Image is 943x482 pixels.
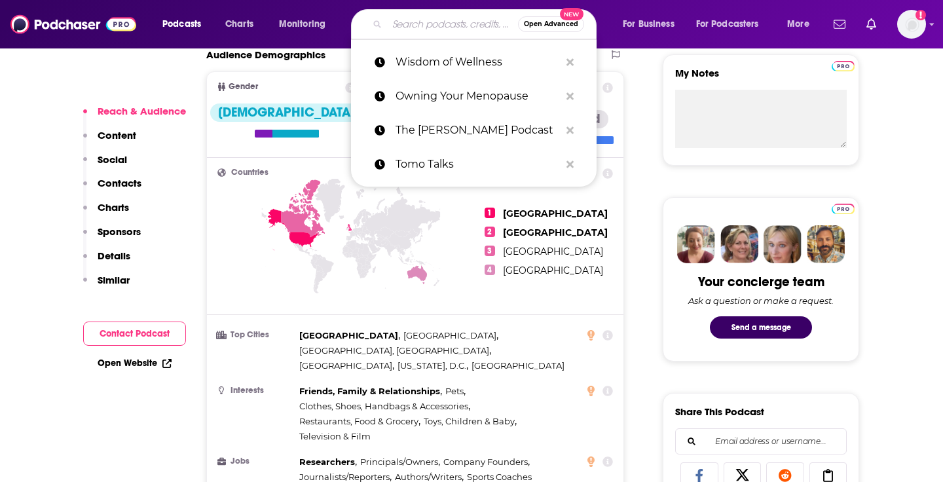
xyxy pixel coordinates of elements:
[915,10,926,20] svg: Add a profile image
[98,274,130,286] p: Similar
[83,201,129,225] button: Charts
[710,316,812,339] button: Send a message
[403,328,498,343] span: ,
[83,129,136,153] button: Content
[83,105,186,129] button: Reach & Audience
[299,431,371,441] span: Television & Film
[396,45,560,79] p: Wisdom of Wellness
[98,250,130,262] p: Details
[503,265,603,276] span: [GEOGRAPHIC_DATA]
[299,328,400,343] span: ,
[807,225,845,263] img: Jon Profile
[778,14,826,35] button: open menu
[83,322,186,346] button: Contact Podcast
[98,129,136,141] p: Content
[299,358,394,373] span: ,
[299,454,357,470] span: ,
[395,472,462,482] span: Authors/Writers
[503,246,603,257] span: [GEOGRAPHIC_DATA]
[398,360,466,371] span: [US_STATE], D.C.
[518,16,584,32] button: Open AdvancedNew
[424,416,515,426] span: Toys, Children & Baby
[897,10,926,39] img: User Profile
[299,384,442,399] span: ,
[696,15,759,33] span: For Podcasters
[299,472,390,482] span: Journalists/Reporters
[98,225,141,238] p: Sponsors
[153,14,218,35] button: open menu
[299,360,392,371] span: [GEOGRAPHIC_DATA]
[217,386,294,395] h3: Interests
[387,14,518,35] input: Search podcasts, credits, & more...
[686,429,836,454] input: Email address or username...
[270,14,342,35] button: open menu
[396,147,560,181] p: Tomo Talks
[560,8,583,20] span: New
[299,401,468,411] span: Clothes, Shoes, Handbags & Accessories
[467,472,532,482] span: Sports Coaches
[83,177,141,201] button: Contacts
[897,10,926,39] button: Show profile menu
[485,208,495,218] span: 1
[832,59,855,71] a: Pro website
[217,457,294,466] h3: Jobs
[398,358,468,373] span: ,
[279,15,325,33] span: Monitoring
[206,48,325,61] h2: Audience Demographics
[299,456,355,467] span: Researchers
[698,274,824,290] div: Your concierge team
[471,360,564,371] span: [GEOGRAPHIC_DATA]
[83,274,130,298] button: Similar
[524,21,578,28] span: Open Advanced
[83,250,130,274] button: Details
[832,202,855,214] a: Pro website
[675,405,764,418] h3: Share This Podcast
[403,330,496,341] span: [GEOGRAPHIC_DATA]
[445,386,464,396] span: Pets
[162,15,201,33] span: Podcasts
[764,225,802,263] img: Jules Profile
[485,246,495,256] span: 3
[485,265,495,275] span: 4
[688,295,834,306] div: Ask a question or make a request.
[828,13,851,35] a: Show notifications dropdown
[10,12,136,37] img: Podchaser - Follow, Share and Rate Podcasts
[832,204,855,214] img: Podchaser Pro
[231,168,268,177] span: Countries
[83,153,127,177] button: Social
[299,345,489,356] span: [GEOGRAPHIC_DATA], [GEOGRAPHIC_DATA]
[229,83,258,91] span: Gender
[98,105,186,117] p: Reach & Audience
[396,113,560,147] p: The Tara Bixby Podcast
[299,386,440,396] span: Friends, Family & Relationships
[614,14,691,35] button: open menu
[225,15,253,33] span: Charts
[98,177,141,189] p: Contacts
[351,147,597,181] a: Tomo Talks
[688,14,778,35] button: open menu
[897,10,926,39] span: Logged in as nicole.koremenos
[351,113,597,147] a: The [PERSON_NAME] Podcast
[299,416,418,426] span: Restaurants, Food & Grocery
[424,414,517,429] span: ,
[299,343,491,358] span: ,
[485,227,495,237] span: 2
[861,13,881,35] a: Show notifications dropdown
[396,79,560,113] p: Owning Your Menopause
[351,79,597,113] a: Owning Your Menopause
[299,399,470,414] span: ,
[299,414,420,429] span: ,
[299,330,398,341] span: [GEOGRAPHIC_DATA]
[217,14,261,35] a: Charts
[677,225,715,263] img: Sydney Profile
[360,456,438,467] span: Principals/Owners
[360,454,440,470] span: ,
[503,208,608,219] span: [GEOGRAPHIC_DATA]
[98,153,127,166] p: Social
[443,454,530,470] span: ,
[623,15,675,33] span: For Business
[503,227,608,238] span: [GEOGRAPHIC_DATA]
[787,15,809,33] span: More
[98,358,172,369] a: Open Website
